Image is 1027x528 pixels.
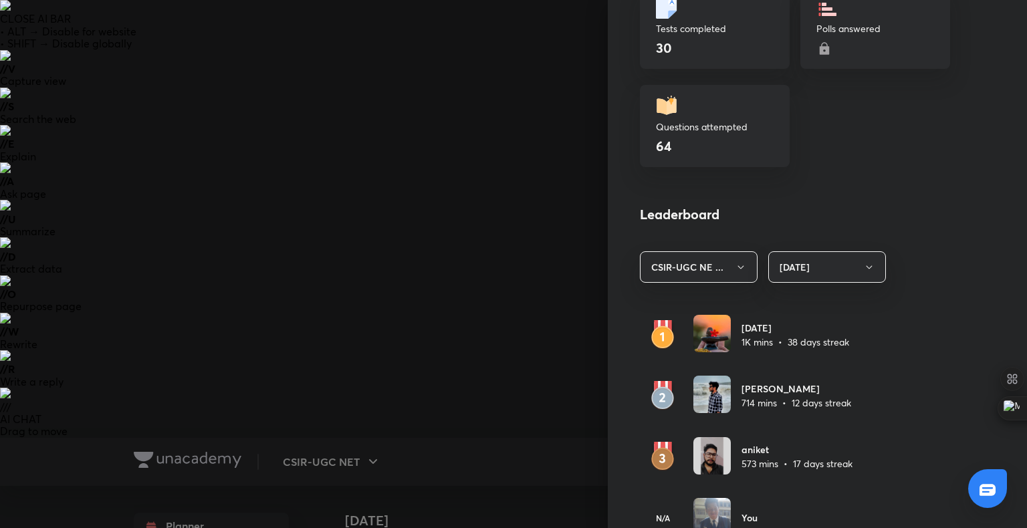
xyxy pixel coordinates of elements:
img: rank3.svg [640,442,685,471]
h6: You [741,511,758,525]
p: 573 mins • 17 days streak [741,456,852,471]
img: Avatar [693,437,731,475]
h6: N/A [640,512,685,524]
h6: aniket [741,442,852,456]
